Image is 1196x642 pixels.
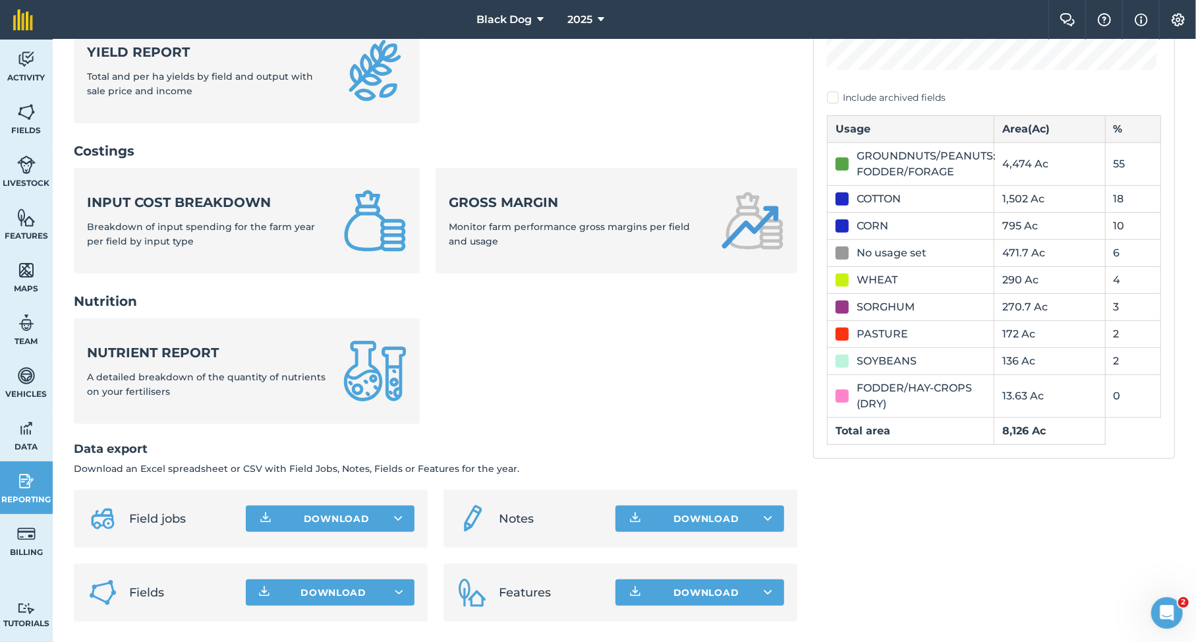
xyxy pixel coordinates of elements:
td: 795 Ac [994,212,1106,239]
p: Download an Excel spreadsheet or CSV with Field Jobs, Notes, Fields or Features for the year. [74,461,797,476]
img: Input cost breakdown [343,189,407,252]
span: Notes [499,510,605,528]
img: Download icon [258,511,273,527]
button: Download [246,506,414,532]
img: svg+xml;base64,PD94bWwgdmVyc2lvbj0iMS4wIiBlbmNvZGluZz0idXRmLTgiPz4KPCEtLSBHZW5lcmF0b3I6IEFkb2JlIE... [17,471,36,491]
img: svg+xml;base64,PHN2ZyB4bWxucz0iaHR0cDovL3d3dy53My5vcmcvMjAwMC9zdmciIHdpZHRoPSI1NiIgaGVpZ2h0PSI2MC... [17,208,36,227]
div: WHEAT [857,272,897,288]
td: 0 [1105,374,1160,417]
div: COTTON [857,191,901,207]
img: A cog icon [1170,13,1186,26]
img: Gross margin [721,189,784,252]
label: Include archived fields [827,91,1161,105]
img: svg+xml;base64,PD94bWwgdmVyc2lvbj0iMS4wIiBlbmNvZGluZz0idXRmLTgiPz4KPCEtLSBHZW5lcmF0b3I6IEFkb2JlIE... [17,155,36,175]
img: Fields icon [87,577,119,608]
img: Nutrient report [343,339,407,403]
img: Two speech bubbles overlapping with the left bubble in the forefront [1060,13,1075,26]
td: 136 Ac [994,347,1106,374]
span: Breakdown of input spending for the farm year per field by input type [87,221,315,247]
div: GROUNDNUTS/PEANUTS: FODDER/FORAGE [857,148,996,180]
div: FODDER/HAY-CROPS (DRY) [857,380,986,412]
span: Monitor farm performance gross margins per field and usage [449,221,690,247]
td: 4 [1105,266,1160,293]
span: Fields [129,583,235,602]
img: svg+xml;base64,PD94bWwgdmVyc2lvbj0iMS4wIiBlbmNvZGluZz0idXRmLTgiPz4KPCEtLSBHZW5lcmF0b3I6IEFkb2JlIE... [87,503,119,535]
img: fieldmargin Logo [13,9,33,30]
h2: Data export [74,440,797,459]
td: 10 [1105,212,1160,239]
h2: Nutrition [74,292,797,310]
div: No usage set [857,245,926,261]
span: Black Dog [476,12,532,28]
td: 55 [1105,142,1160,185]
a: Nutrient reportA detailed breakdown of the quantity of nutrients on your fertilisers [74,318,420,424]
img: Features icon [457,577,488,608]
td: 471.7 Ac [994,239,1106,266]
div: SORGHUM [857,299,915,315]
button: Download [246,579,414,606]
img: svg+xml;base64,PD94bWwgdmVyc2lvbj0iMS4wIiBlbmNvZGluZz0idXRmLTgiPz4KPCEtLSBHZW5lcmF0b3I6IEFkb2JlIE... [17,524,36,544]
td: 3 [1105,293,1160,320]
img: svg+xml;base64,PD94bWwgdmVyc2lvbj0iMS4wIiBlbmNvZGluZz0idXRmLTgiPz4KPCEtLSBHZW5lcmF0b3I6IEFkb2JlIE... [17,313,36,333]
img: svg+xml;base64,PD94bWwgdmVyc2lvbj0iMS4wIiBlbmNvZGluZz0idXRmLTgiPz4KPCEtLSBHZW5lcmF0b3I6IEFkb2JlIE... [17,49,36,69]
strong: Nutrient report [87,343,327,362]
a: Gross marginMonitor farm performance gross margins per field and usage [436,168,797,274]
span: Download [300,586,366,599]
a: Input cost breakdownBreakdown of input spending for the farm year per field by input type [74,168,420,274]
strong: Gross margin [449,193,705,212]
iframe: Intercom live chat [1151,597,1183,629]
button: Download [615,506,784,532]
td: 290 Ac [994,266,1106,293]
strong: 8,126 Ac [1002,424,1046,437]
td: 6 [1105,239,1160,266]
th: % [1105,115,1160,142]
td: 18 [1105,185,1160,212]
button: Download [615,579,784,606]
img: Yield report [343,39,407,102]
strong: Input cost breakdown [87,193,327,212]
a: Yield reportTotal and per ha yields by field and output with sale price and income [74,18,420,123]
th: Usage [828,115,994,142]
span: Field jobs [129,510,235,528]
td: 2 [1105,347,1160,374]
th: Area ( Ac ) [994,115,1106,142]
span: Features [499,583,605,602]
img: Download icon [627,585,643,600]
td: 1,502 Ac [994,185,1106,212]
img: svg+xml;base64,PHN2ZyB4bWxucz0iaHR0cDovL3d3dy53My5vcmcvMjAwMC9zdmciIHdpZHRoPSI1NiIgaGVpZ2h0PSI2MC... [17,102,36,122]
img: svg+xml;base64,PD94bWwgdmVyc2lvbj0iMS4wIiBlbmNvZGluZz0idXRmLTgiPz4KPCEtLSBHZW5lcmF0b3I6IEFkb2JlIE... [457,503,488,535]
td: 13.63 Ac [994,374,1106,417]
h2: Costings [74,142,797,160]
td: 4,474 Ac [994,142,1106,185]
img: svg+xml;base64,PD94bWwgdmVyc2lvbj0iMS4wIiBlbmNvZGluZz0idXRmLTgiPz4KPCEtLSBHZW5lcmF0b3I6IEFkb2JlIE... [17,419,36,438]
td: 270.7 Ac [994,293,1106,320]
span: 2025 [567,12,592,28]
div: CORN [857,218,888,234]
strong: Yield report [87,43,327,61]
img: Download icon [627,511,643,527]
div: PASTURE [857,326,908,342]
img: svg+xml;base64,PHN2ZyB4bWxucz0iaHR0cDovL3d3dy53My5vcmcvMjAwMC9zdmciIHdpZHRoPSI1NiIgaGVpZ2h0PSI2MC... [17,260,36,280]
td: 2 [1105,320,1160,347]
strong: Total area [836,424,890,437]
img: svg+xml;base64,PD94bWwgdmVyc2lvbj0iMS4wIiBlbmNvZGluZz0idXRmLTgiPz4KPCEtLSBHZW5lcmF0b3I6IEFkb2JlIE... [17,366,36,386]
td: 172 Ac [994,320,1106,347]
img: svg+xml;base64,PD94bWwgdmVyc2lvbj0iMS4wIiBlbmNvZGluZz0idXRmLTgiPz4KPCEtLSBHZW5lcmF0b3I6IEFkb2JlIE... [17,602,36,615]
img: A question mark icon [1096,13,1112,26]
span: A detailed breakdown of the quantity of nutrients on your fertilisers [87,371,326,397]
img: svg+xml;base64,PHN2ZyB4bWxucz0iaHR0cDovL3d3dy53My5vcmcvMjAwMC9zdmciIHdpZHRoPSIxNyIgaGVpZ2h0PSIxNy... [1135,12,1148,28]
div: SOYBEANS [857,353,917,369]
span: Total and per ha yields by field and output with sale price and income [87,71,313,97]
span: 2 [1178,597,1189,608]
